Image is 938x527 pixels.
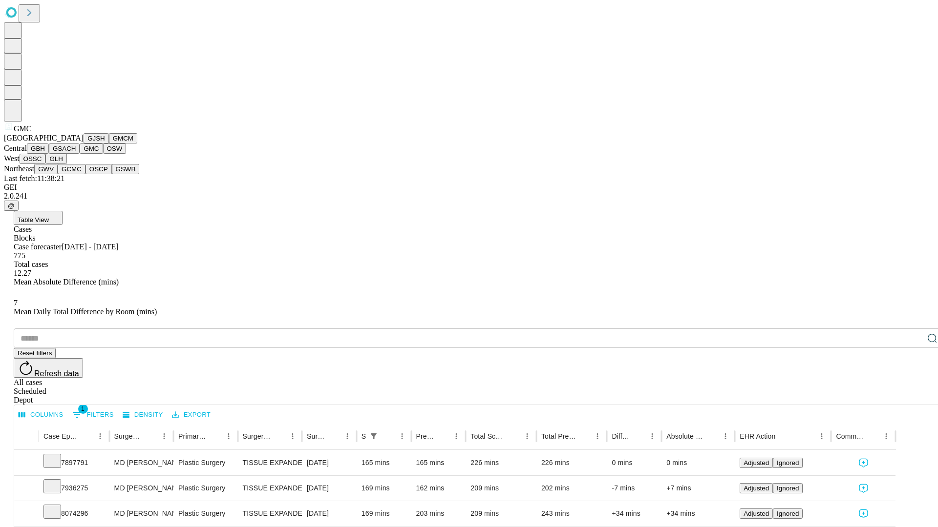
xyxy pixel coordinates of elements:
button: GMCM [109,133,137,143]
button: Menu [157,429,171,443]
span: 1 [78,404,88,414]
button: Ignored [773,483,803,493]
span: Mean Absolute Difference (mins) [14,278,119,286]
button: Sort [866,429,879,443]
span: GMC [14,124,31,133]
button: GLH [45,154,66,164]
div: -7 mins [612,476,657,501]
button: Menu [815,429,829,443]
div: TISSUE EXPANDER PLACEMENT IN [MEDICAL_DATA] [243,476,297,501]
button: Sort [327,429,341,443]
button: Sort [577,429,591,443]
button: OSW [103,143,127,154]
span: [DATE] - [DATE] [62,243,118,251]
div: MD [PERSON_NAME] [PERSON_NAME] Md [114,450,169,475]
span: Case forecaster [14,243,62,251]
button: Expand [19,480,34,497]
span: Ignored [777,510,799,517]
span: [GEOGRAPHIC_DATA] [4,134,84,142]
span: Table View [18,216,49,223]
button: Sort [705,429,719,443]
button: Expand [19,455,34,472]
button: GWV [34,164,58,174]
span: Mean Daily Total Difference by Room (mins) [14,307,157,316]
button: Table View [14,211,63,225]
button: Show filters [70,407,116,423]
span: Ignored [777,459,799,466]
div: MD [PERSON_NAME] [PERSON_NAME] Md [114,501,169,526]
div: [DATE] [307,501,352,526]
button: Menu [645,429,659,443]
div: 8074296 [43,501,105,526]
div: GEI [4,183,934,192]
button: Menu [286,429,299,443]
button: Ignored [773,458,803,468]
span: @ [8,202,15,209]
button: GSACH [49,143,80,154]
div: +7 mins [666,476,730,501]
button: Menu [449,429,463,443]
div: 7936275 [43,476,105,501]
div: 165 mins [416,450,461,475]
button: OSCP [85,164,112,174]
button: Sort [272,429,286,443]
span: Reset filters [18,349,52,357]
div: Case Epic Id [43,432,79,440]
div: 209 mins [470,476,532,501]
button: Menu [879,429,893,443]
button: Sort [382,429,395,443]
button: Menu [520,429,534,443]
div: [DATE] [307,450,352,475]
button: Export [170,407,213,423]
div: 209 mins [470,501,532,526]
div: Total Scheduled Duration [470,432,506,440]
button: GJSH [84,133,109,143]
div: Predicted In Room Duration [416,432,435,440]
div: 226 mins [541,450,602,475]
span: Central [4,144,27,152]
div: 243 mins [541,501,602,526]
span: Northeast [4,164,34,173]
button: Expand [19,506,34,523]
button: Sort [208,429,222,443]
div: 165 mins [362,450,406,475]
button: Sort [436,429,449,443]
div: 169 mins [362,476,406,501]
button: GBH [27,143,49,154]
span: Last fetch: 11:38:21 [4,174,64,182]
button: Adjusted [740,483,773,493]
button: Adjusted [740,458,773,468]
div: EHR Action [740,432,775,440]
div: Plastic Surgery [178,450,233,475]
button: Reset filters [14,348,56,358]
span: Adjusted [744,510,769,517]
button: Menu [93,429,107,443]
button: Menu [719,429,732,443]
div: 203 mins [416,501,461,526]
div: Difference [612,432,631,440]
div: 7897791 [43,450,105,475]
span: Ignored [777,485,799,492]
div: [DATE] [307,476,352,501]
button: Sort [144,429,157,443]
button: Adjusted [740,508,773,519]
div: Primary Service [178,432,207,440]
button: Menu [222,429,235,443]
button: Show filters [367,429,381,443]
span: 7 [14,299,18,307]
span: Adjusted [744,459,769,466]
span: Adjusted [744,485,769,492]
button: Sort [507,429,520,443]
div: TISSUE EXPANDER PLACEMENT IN [MEDICAL_DATA] [243,501,297,526]
span: 775 [14,251,25,260]
span: 12.27 [14,269,31,277]
div: 1 active filter [367,429,381,443]
button: @ [4,201,19,211]
div: Plastic Surgery [178,501,233,526]
span: Total cases [14,260,48,268]
div: Surgeon Name [114,432,143,440]
div: 0 mins [666,450,730,475]
button: Ignored [773,508,803,519]
div: 162 mins [416,476,461,501]
div: Total Predicted Duration [541,432,576,440]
